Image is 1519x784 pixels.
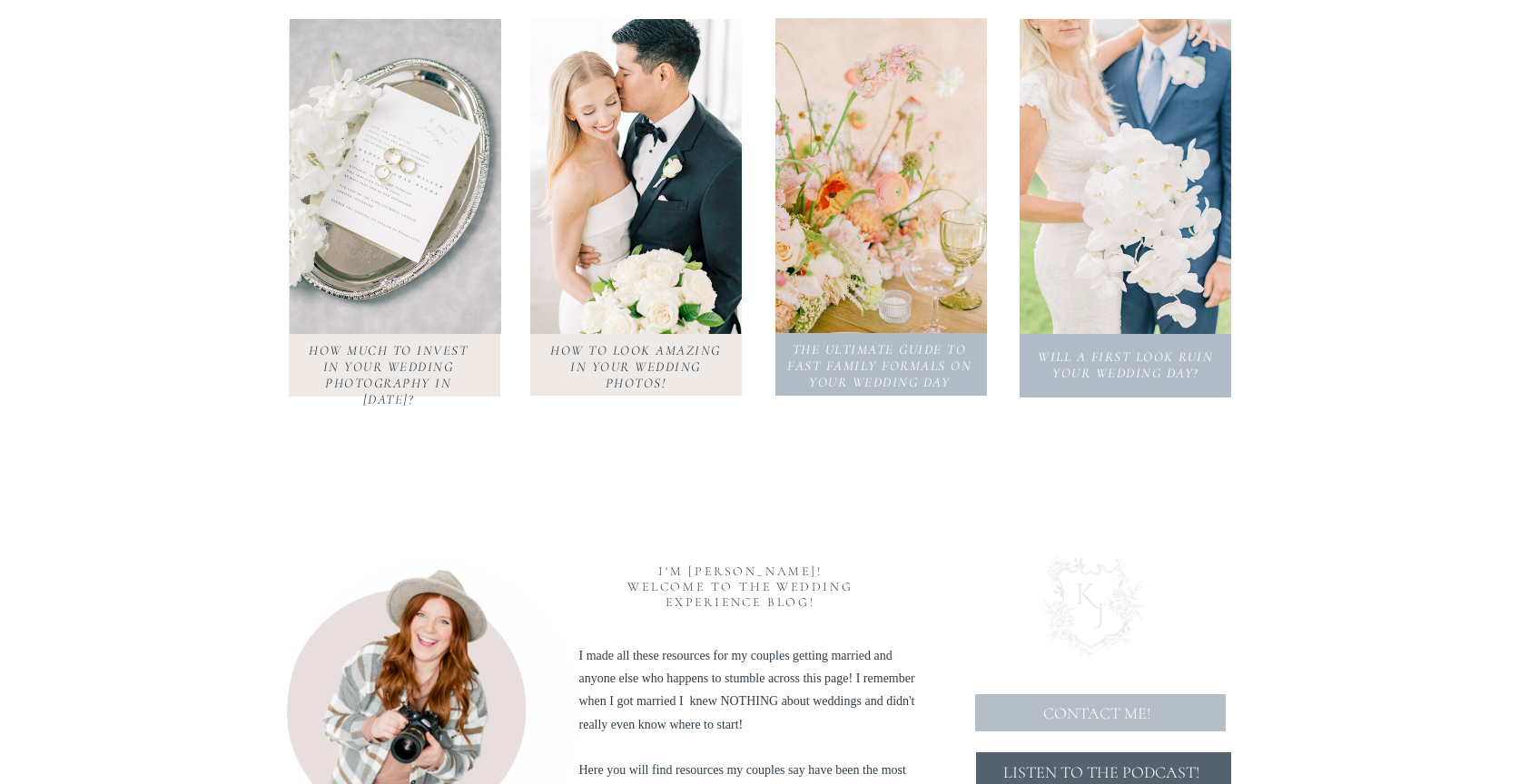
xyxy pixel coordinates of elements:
a: How much to invest in your wedding photography in [DATE]? [304,342,473,390]
a: will a first look ruin your wedding day? [1032,348,1219,397]
a: How to look amazing in your wedding photos! [544,342,728,386]
a: contact me! [1043,699,1209,731]
h1: I'M [PERSON_NAME]! WELCOME TO THE WEDDING EXPERIENCE BLOG! [624,564,858,616]
a: The ultimate guide to FAST Family formals on your wedding day [781,341,979,377]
